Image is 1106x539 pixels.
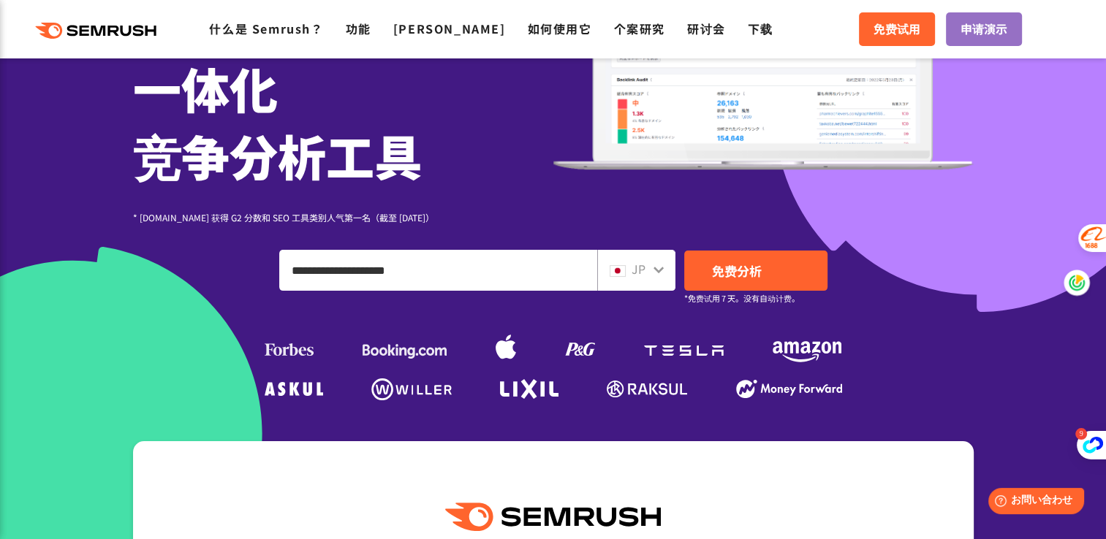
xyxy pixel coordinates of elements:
[133,210,553,224] div: * [DOMAIN_NAME] 获得 G2 分数和 SEO 工具类别人气第一名（截至 [DATE]）
[393,20,506,37] a: [PERSON_NAME]
[712,261,762,280] span: 免费分析
[687,20,726,37] a: 研讨会
[961,20,1007,39] span: 申请演示
[133,54,553,188] h1: 一体化 竞争分析工具
[946,12,1022,46] a: 申请演示
[346,20,371,37] a: 功能
[280,251,596,290] input: 输入您的域名、关键字或网址
[528,20,592,37] a: 如何使用它
[859,12,935,46] a: 免费试用
[209,20,323,37] a: 什么是 Semrush？
[874,20,920,39] span: 免费试用
[445,502,660,531] img: 塞姆拉什
[976,482,1090,523] iframe: Help widget launcher
[632,260,645,278] span: JP
[614,20,665,37] a: 个案研究
[684,291,800,305] small: *免费试用 7 天。没有自动计费。
[684,251,827,291] a: 免费分析
[748,20,773,37] a: 下载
